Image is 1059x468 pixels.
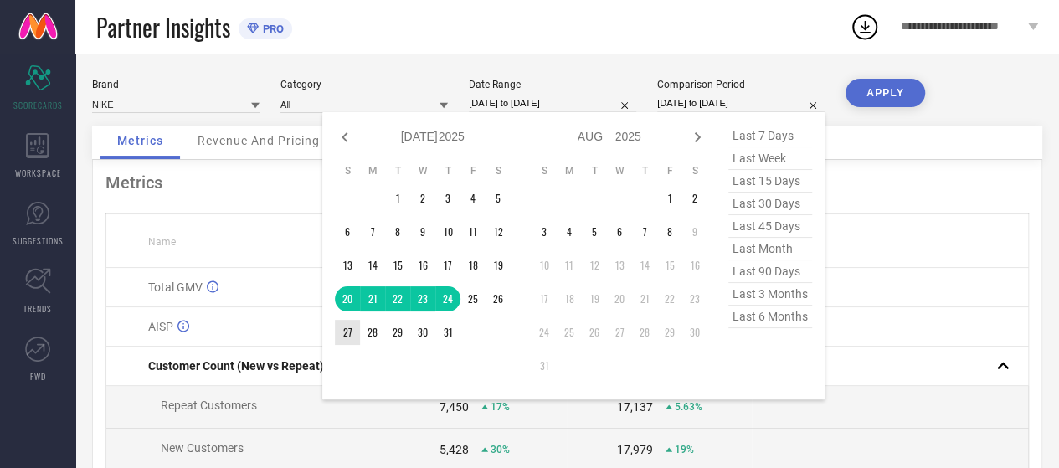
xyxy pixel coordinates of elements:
[335,127,355,147] div: Previous month
[460,186,486,211] td: Fri Jul 04 2025
[92,79,260,90] div: Brand
[385,320,410,345] td: Tue Jul 29 2025
[96,10,230,44] span: Partner Insights
[486,186,511,211] td: Sat Jul 05 2025
[687,127,707,147] div: Next month
[532,253,557,278] td: Sun Aug 10 2025
[532,320,557,345] td: Sun Aug 24 2025
[682,286,707,311] td: Sat Aug 23 2025
[657,79,825,90] div: Comparison Period
[148,280,203,294] span: Total GMV
[557,320,582,345] td: Mon Aug 25 2025
[435,320,460,345] td: Thu Jul 31 2025
[460,253,486,278] td: Fri Jul 18 2025
[557,253,582,278] td: Mon Aug 11 2025
[360,286,385,311] td: Mon Jul 21 2025
[657,219,682,244] td: Fri Aug 08 2025
[532,353,557,378] td: Sun Aug 31 2025
[410,286,435,311] td: Wed Jul 23 2025
[117,134,163,147] span: Metrics
[435,286,460,311] td: Thu Jul 24 2025
[385,286,410,311] td: Tue Jul 22 2025
[728,238,812,260] span: last month
[13,234,64,247] span: SUGGESTIONS
[617,400,653,414] div: 17,137
[486,286,511,311] td: Sat Jul 26 2025
[335,253,360,278] td: Sun Jul 13 2025
[728,283,812,306] span: last 3 months
[385,253,410,278] td: Tue Jul 15 2025
[360,219,385,244] td: Mon Jul 07 2025
[491,401,510,413] span: 17%
[486,219,511,244] td: Sat Jul 12 2025
[632,253,657,278] td: Thu Aug 14 2025
[335,286,360,311] td: Sun Jul 20 2025
[582,320,607,345] td: Tue Aug 26 2025
[632,219,657,244] td: Thu Aug 07 2025
[557,286,582,311] td: Mon Aug 18 2025
[682,253,707,278] td: Sat Aug 16 2025
[13,99,63,111] span: SCORECARDS
[657,286,682,311] td: Fri Aug 22 2025
[148,236,176,248] span: Name
[728,215,812,238] span: last 45 days
[148,359,324,373] span: Customer Count (New vs Repeat)
[582,164,607,177] th: Tuesday
[435,164,460,177] th: Thursday
[682,320,707,345] td: Sat Aug 30 2025
[557,219,582,244] td: Mon Aug 04 2025
[335,219,360,244] td: Sun Jul 06 2025
[657,164,682,177] th: Friday
[259,23,284,35] span: PRO
[557,164,582,177] th: Monday
[385,186,410,211] td: Tue Jul 01 2025
[410,219,435,244] td: Wed Jul 09 2025
[532,286,557,311] td: Sun Aug 17 2025
[582,253,607,278] td: Tue Aug 12 2025
[728,193,812,215] span: last 30 days
[486,253,511,278] td: Sat Jul 19 2025
[385,164,410,177] th: Tuesday
[617,443,653,456] div: 17,979
[657,186,682,211] td: Fri Aug 01 2025
[410,320,435,345] td: Wed Jul 30 2025
[435,219,460,244] td: Thu Jul 10 2025
[491,444,510,455] span: 30%
[30,370,46,383] span: FWD
[440,443,469,456] div: 5,428
[728,125,812,147] span: last 7 days
[360,164,385,177] th: Monday
[161,399,257,412] span: Repeat Customers
[582,286,607,311] td: Tue Aug 19 2025
[632,286,657,311] td: Thu Aug 21 2025
[410,186,435,211] td: Wed Jul 02 2025
[657,95,825,112] input: Select comparison period
[607,219,632,244] td: Wed Aug 06 2025
[360,253,385,278] td: Mon Jul 14 2025
[632,320,657,345] td: Thu Aug 28 2025
[469,79,636,90] div: Date Range
[410,164,435,177] th: Wednesday
[105,172,1029,193] div: Metrics
[682,164,707,177] th: Saturday
[469,95,636,112] input: Select date range
[435,253,460,278] td: Thu Jul 17 2025
[280,79,448,90] div: Category
[582,219,607,244] td: Tue Aug 05 2025
[607,286,632,311] td: Wed Aug 20 2025
[161,441,244,455] span: New Customers
[632,164,657,177] th: Thursday
[728,306,812,328] span: last 6 months
[607,164,632,177] th: Wednesday
[486,164,511,177] th: Saturday
[385,219,410,244] td: Tue Jul 08 2025
[657,253,682,278] td: Fri Aug 15 2025
[460,219,486,244] td: Fri Jul 11 2025
[850,12,880,42] div: Open download list
[532,219,557,244] td: Sun Aug 03 2025
[532,164,557,177] th: Sunday
[675,444,694,455] span: 19%
[360,320,385,345] td: Mon Jul 28 2025
[148,320,173,333] span: AISP
[675,401,702,413] span: 5.63%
